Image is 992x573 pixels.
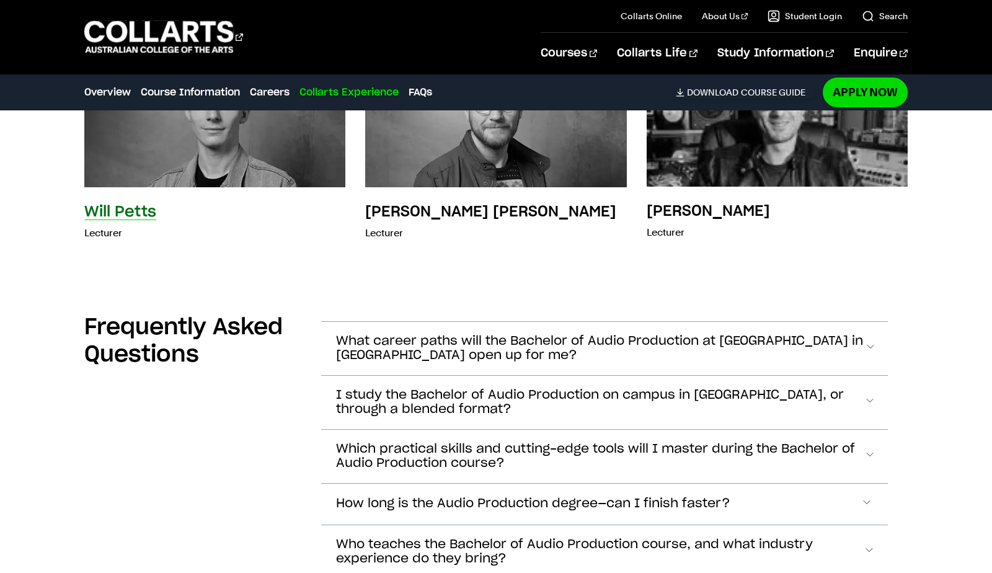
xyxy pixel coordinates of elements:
button: How long is the Audio Production degree—can I finish faster? [321,484,888,525]
a: Overview [84,85,131,100]
a: Careers [250,85,290,100]
span: Who teaches the Bachelor of Audio Production course, and what industry experience do they bring? [336,538,863,566]
a: Student Login [768,10,842,22]
a: DownloadCourse Guide [676,87,815,98]
a: Collarts Life [617,33,697,74]
a: Search [862,10,908,22]
h3: [PERSON_NAME] [PERSON_NAME] [365,205,616,220]
div: Go to homepage [84,19,243,55]
button: What career paths will the Bachelor of Audio Production at [GEOGRAPHIC_DATA] in [GEOGRAPHIC_DATA]... [321,322,888,375]
button: Which practical skills and cutting-edge tools will I master during the Bachelor of Audio Producti... [321,430,888,483]
p: Lecturer [84,224,156,242]
a: About Us [702,10,748,22]
p: Lecturer [365,224,616,242]
a: Study Information [717,33,834,74]
a: Collarts Experience [299,85,399,100]
a: Course Information [141,85,240,100]
a: FAQs [409,85,432,100]
button: I study the Bachelor of Audio Production on campus in [GEOGRAPHIC_DATA], or through a blended for... [321,376,888,429]
span: I study the Bachelor of Audio Production on campus in [GEOGRAPHIC_DATA], or through a blended for... [336,388,864,417]
p: Lecturer [647,224,770,241]
h3: Will Petts [84,205,156,220]
span: Download [687,87,738,98]
span: Which practical skills and cutting-edge tools will I master during the Bachelor of Audio Producti... [336,442,864,471]
a: Courses [541,33,597,74]
a: Apply Now [823,78,908,107]
span: How long is the Audio Production degree—can I finish faster? [336,497,730,511]
a: Enquire [854,33,908,74]
a: Collarts Online [621,10,682,22]
h2: Frequently Asked Questions [84,314,301,368]
span: What career paths will the Bachelor of Audio Production at [GEOGRAPHIC_DATA] in [GEOGRAPHIC_DATA]... [336,334,864,363]
h3: [PERSON_NAME] [647,204,770,219]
